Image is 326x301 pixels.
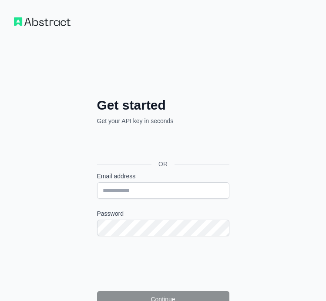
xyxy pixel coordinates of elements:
[14,17,71,26] img: Workflow
[97,247,229,281] iframe: reCAPTCHA
[93,135,232,154] iframe: ប៊ូតុង "ចូលដោយប្រើ Google"
[151,160,175,168] span: OR
[97,209,229,218] label: Password
[97,97,229,113] h2: Get started
[97,172,229,181] label: Email address
[97,117,229,125] p: Get your API key in seconds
